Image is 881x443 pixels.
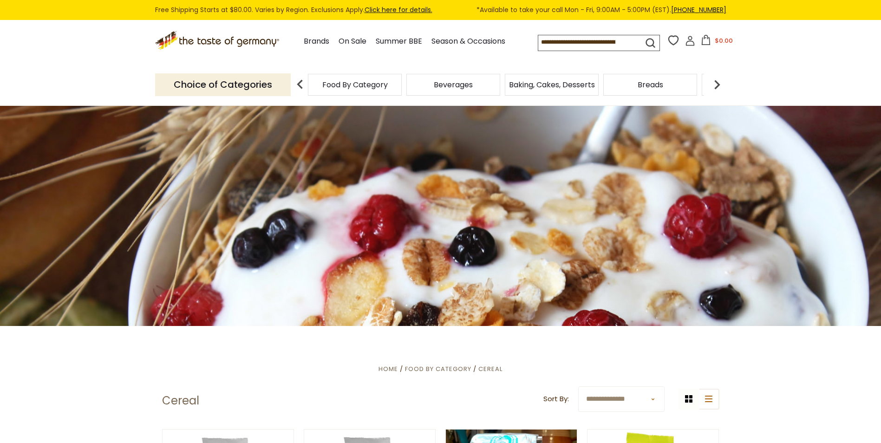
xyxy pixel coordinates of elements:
[476,5,726,15] span: *Available to take your call Mon - Fri, 9:00AM - 5:00PM (EST).
[431,35,505,48] a: Season & Occasions
[304,35,329,48] a: Brands
[671,5,726,14] a: [PHONE_NUMBER]
[339,35,366,48] a: On Sale
[434,81,473,88] a: Beverages
[162,394,199,408] h1: Cereal
[638,81,663,88] a: Breads
[543,393,569,405] label: Sort By:
[376,35,422,48] a: Summer BBE
[697,35,737,49] button: $0.00
[708,75,726,94] img: next arrow
[715,36,733,45] span: $0.00
[155,73,291,96] p: Choice of Categories
[322,81,388,88] a: Food By Category
[379,365,398,373] a: Home
[478,365,502,373] a: Cereal
[509,81,595,88] a: Baking, Cakes, Desserts
[291,75,309,94] img: previous arrow
[405,365,471,373] a: Food By Category
[365,5,432,14] a: Click here for details.
[155,5,726,15] div: Free Shipping Starts at $80.00. Varies by Region. Exclusions Apply.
